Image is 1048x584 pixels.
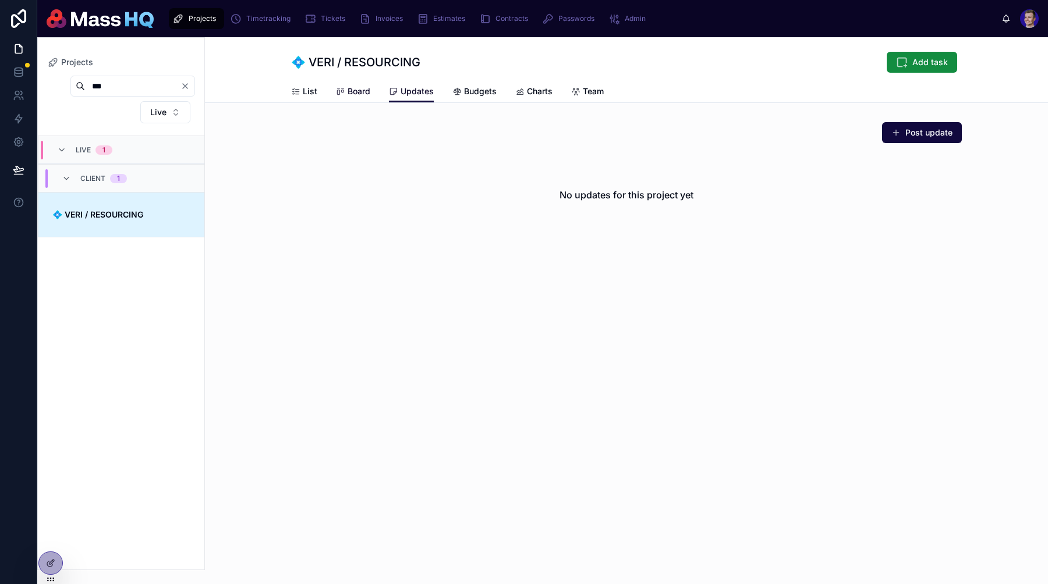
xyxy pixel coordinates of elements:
a: List [291,81,317,104]
div: scrollable content [163,6,1001,31]
h2: No updates for this project yet [560,188,693,202]
a: Contracts [476,8,536,29]
div: 1 [117,174,120,183]
span: Timetracking [246,14,291,23]
span: Live [150,106,167,118]
span: LIVE [76,145,91,155]
button: Select Button [140,101,190,123]
span: Projects [189,14,216,23]
span: Admin [625,14,646,23]
strong: 💠 VERI / RESOURCING [52,209,143,219]
img: App logo [47,9,154,28]
span: Client [80,174,105,183]
span: Invoices [376,14,403,23]
span: Charts [527,86,553,97]
h1: 💠 VERI / RESOURCING [291,54,420,70]
a: Passwords [539,8,603,29]
span: Estimates [433,14,465,23]
a: Admin [605,8,654,29]
a: Tickets [301,8,353,29]
a: Invoices [356,8,411,29]
span: Projects [61,56,93,68]
span: Passwords [558,14,594,23]
a: 💠 VERI / RESOURCING [38,192,204,237]
span: Add task [912,56,948,68]
a: Projects [47,56,93,68]
a: Estimates [413,8,473,29]
a: Budgets [452,81,497,104]
div: 1 [102,145,105,155]
span: Board [348,86,370,97]
span: Updates [401,86,434,97]
button: Add task [887,52,957,73]
a: Updates [389,81,434,103]
span: Budgets [464,86,497,97]
span: Team [583,86,604,97]
button: Clear [180,81,194,91]
a: Projects [169,8,224,29]
span: Tickets [321,14,345,23]
a: Board [336,81,370,104]
a: Team [571,81,604,104]
span: List [303,86,317,97]
button: Post update [882,122,962,143]
a: Charts [515,81,553,104]
a: Timetracking [226,8,299,29]
span: Contracts [495,14,528,23]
